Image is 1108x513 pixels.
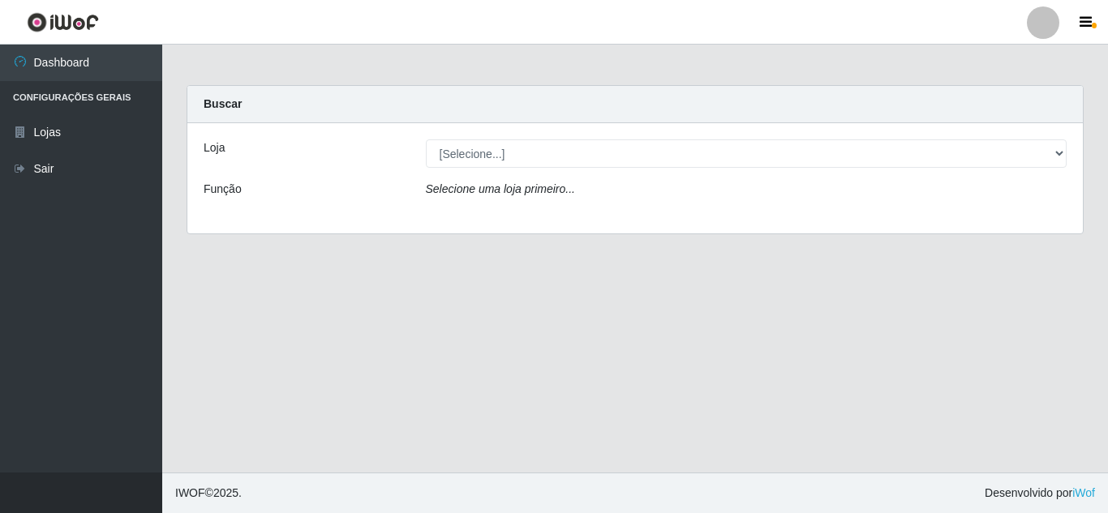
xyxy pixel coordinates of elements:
[204,181,242,198] label: Função
[204,97,242,110] strong: Buscar
[426,182,575,195] i: Selecione uma loja primeiro...
[1072,486,1095,499] a: iWof
[175,485,242,502] span: © 2025 .
[204,139,225,156] label: Loja
[27,12,99,32] img: CoreUI Logo
[985,485,1095,502] span: Desenvolvido por
[175,486,205,499] span: IWOF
